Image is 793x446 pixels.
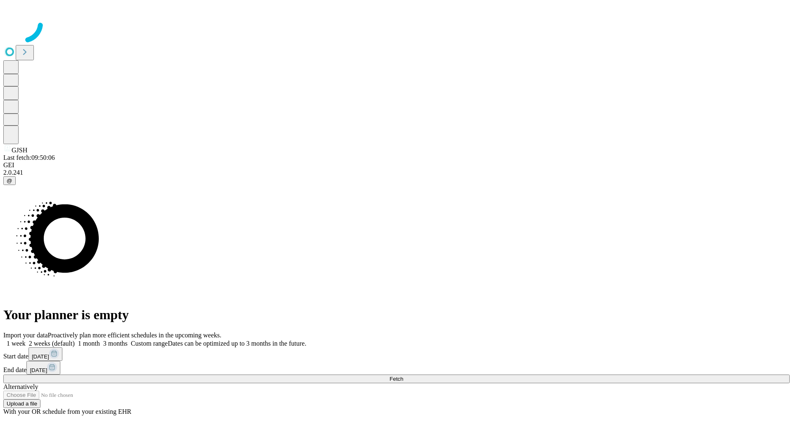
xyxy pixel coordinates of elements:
[32,353,49,360] span: [DATE]
[3,176,16,185] button: @
[3,399,40,408] button: Upload a file
[12,147,27,154] span: GJSH
[131,340,168,347] span: Custom range
[3,169,790,176] div: 2.0.241
[389,376,403,382] span: Fetch
[30,367,47,373] span: [DATE]
[3,347,790,361] div: Start date
[3,408,131,415] span: With your OR schedule from your existing EHR
[168,340,306,347] span: Dates can be optimized up to 3 months in the future.
[3,361,790,375] div: End date
[7,178,12,184] span: @
[3,375,790,383] button: Fetch
[3,332,48,339] span: Import your data
[7,340,26,347] span: 1 week
[3,383,38,390] span: Alternatively
[29,340,75,347] span: 2 weeks (default)
[28,347,62,361] button: [DATE]
[78,340,100,347] span: 1 month
[48,332,221,339] span: Proactively plan more efficient schedules in the upcoming weeks.
[26,361,60,375] button: [DATE]
[3,154,55,161] span: Last fetch: 09:50:06
[3,307,790,323] h1: Your planner is empty
[103,340,128,347] span: 3 months
[3,161,790,169] div: GEI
